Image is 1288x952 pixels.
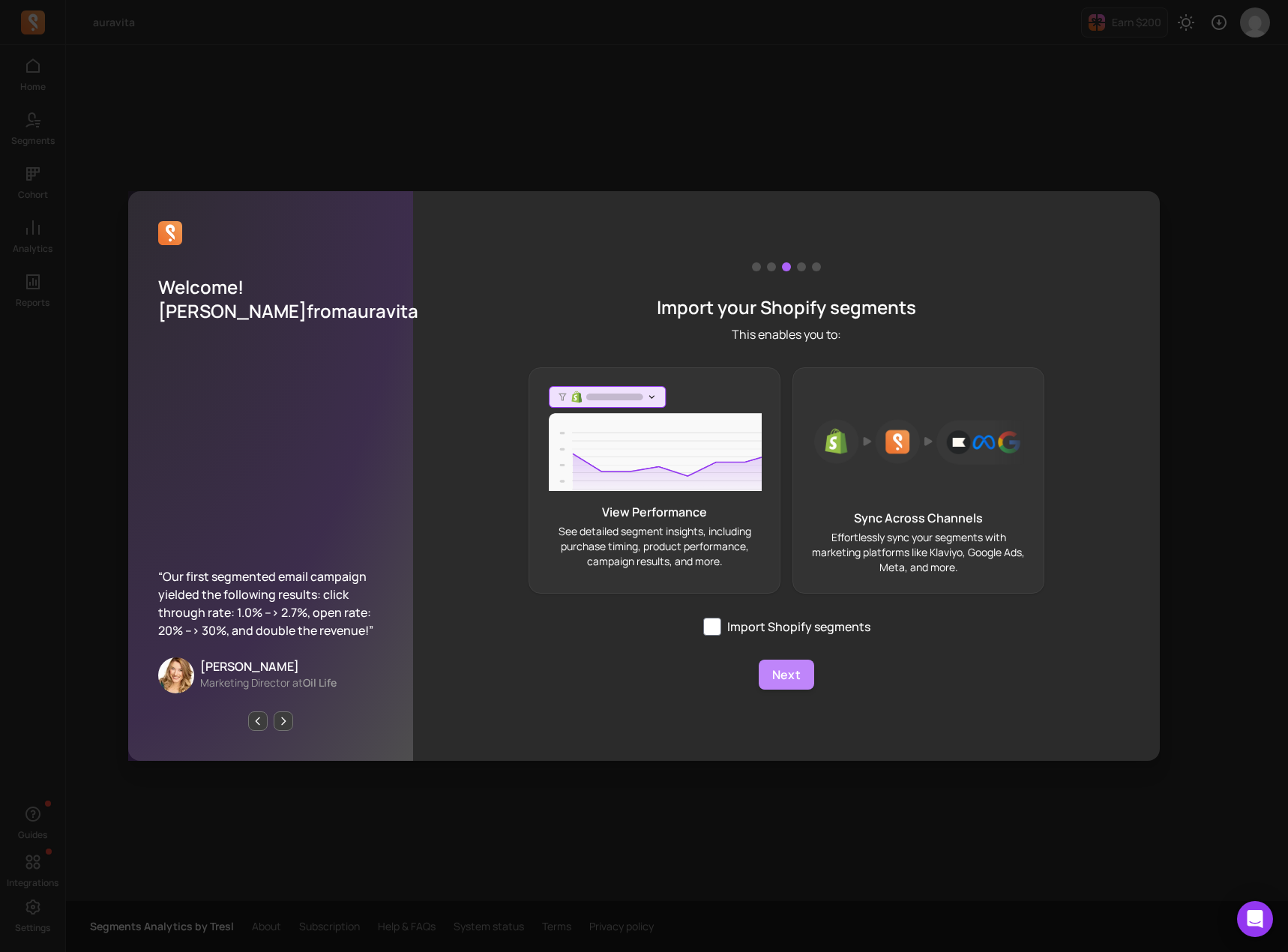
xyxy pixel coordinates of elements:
[811,509,1026,527] p: Sync Across Channels
[759,660,814,690] button: Next
[657,295,916,319] p: Import your Shopify segments
[274,711,293,731] button: Next page
[547,524,762,569] p: See detailed segment insights, including purchase timing, product performance, campaign results, ...
[547,503,762,521] p: View Performance
[248,711,268,731] button: Previous page
[158,567,383,639] p: “Our first segmented email campaign yielded the following results: click through rate: 1.0% --> 2...
[657,325,916,343] p: This enables you to:
[703,618,721,636] input: Import Shopify segments
[158,657,194,693] img: Courtney Graf
[200,675,337,690] p: Marketing Director at
[547,386,762,492] img: Shopify Segments Chart
[1237,901,1273,937] div: Open Intercom Messenger
[303,675,337,690] span: Oil Life
[811,386,1026,498] img: Shopify Segments Sync
[158,299,383,323] p: [PERSON_NAME] from auravita
[158,275,383,299] p: Welcome!
[200,657,337,675] p: [PERSON_NAME]
[703,618,870,636] label: Import Shopify segments
[811,530,1026,575] p: Effortlessly sync your segments with marketing platforms like Klaviyo, Google Ads, Meta, and more.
